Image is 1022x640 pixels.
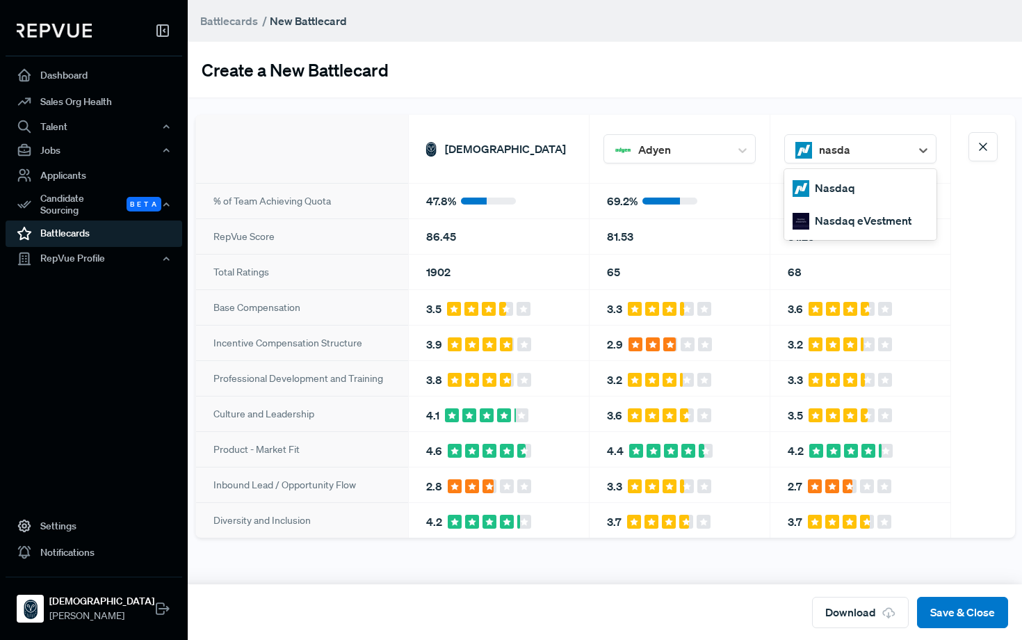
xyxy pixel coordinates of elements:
a: Dashboard [6,62,182,88]
span: Beta [127,197,161,211]
a: Sales Org Health [6,88,182,115]
a: Notifications [6,539,182,566]
span: 3.3 [788,371,803,388]
div: Total Ratings [196,254,408,289]
span: 4.2 [788,442,804,459]
div: 69.2 % [590,183,770,218]
span: 3.6 [607,407,622,424]
a: Battlecards [6,221,182,247]
a: Samsara[DEMOGRAPHIC_DATA][PERSON_NAME] [6,577,182,629]
div: 81.53 [590,218,770,254]
span: / [262,14,267,28]
div: [DEMOGRAPHIC_DATA] [409,115,589,183]
span: 2.8 [426,478,442,495]
span: 4.2 [426,513,442,530]
img: Samsara [423,141,439,157]
div: % of Team Achieving Quota [196,183,408,218]
span: 3.2 [607,371,622,388]
div: RepVue Score [196,218,408,254]
img: Nasdaq [793,180,809,197]
button: Download [812,597,909,628]
div: 68 [770,254,950,289]
div: 65 [590,254,770,289]
strong: [DEMOGRAPHIC_DATA] [49,594,154,609]
div: Nasdaq [784,172,936,205]
span: 3.3 [607,301,622,317]
span: 3.7 [607,513,622,530]
div: 42.5 % [770,183,950,218]
div: Culture and Leadership [196,396,408,431]
span: 2.9 [607,336,623,353]
button: Save & Close [917,597,1008,628]
a: Battlecards [200,13,258,29]
span: 4.4 [607,442,624,459]
div: Diversity and Inclusion [196,502,408,538]
div: 47.8 % [409,183,589,218]
span: 3.5 [788,407,803,424]
span: 3.6 [788,301,803,317]
div: Candidate Sourcing [6,189,182,221]
span: 3.8 [426,371,442,388]
div: Professional Development and Training [196,360,408,396]
button: Jobs [6,138,182,162]
button: Candidate Sourcing Beta [6,189,182,221]
img: Nasdaq eVestment [793,213,809,230]
strong: New Battlecard [270,14,347,28]
span: 3.2 [788,336,803,353]
div: Product - Market Fit [196,431,408,467]
span: 2.7 [788,478,802,495]
div: Inbound Lead / Opportunity Flow [196,467,408,502]
span: 3.9 [426,336,442,353]
span: 3.3 [607,478,622,495]
div: Nasdaq eVestment [784,205,936,237]
img: RepVue [17,24,92,38]
div: Incentive Compensation Structure [196,325,408,360]
div: 81.25 [770,218,950,254]
img: Adyen [615,142,631,159]
button: Talent [6,115,182,138]
span: [PERSON_NAME] [49,609,154,623]
a: Applicants [6,162,182,189]
div: 1902 [409,254,589,289]
div: 86.45 [409,218,589,254]
span: 4.1 [426,407,439,424]
h3: Create a New Battlecard [202,59,389,80]
img: Nasdaq [795,142,812,159]
span: 4.6 [426,442,442,459]
button: RepVue Profile [6,247,182,271]
span: 3.7 [788,513,802,530]
a: Settings [6,513,182,539]
img: Samsara [19,598,42,620]
span: 3.5 [426,301,441,317]
div: Base Compensation [196,289,408,325]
